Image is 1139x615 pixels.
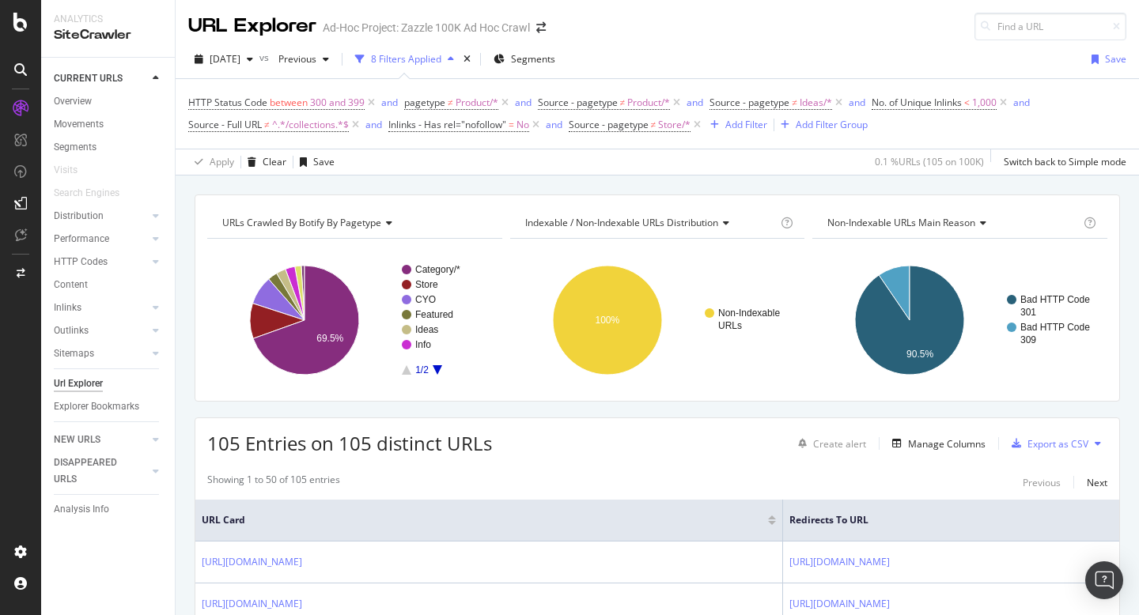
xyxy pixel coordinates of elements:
div: Analysis Info [54,501,109,518]
a: Search Engines [54,185,135,202]
div: URL Explorer [188,13,316,40]
div: and [381,96,398,109]
a: Sitemaps [54,345,148,362]
button: and [515,95,532,110]
span: No. of Unique Inlinks [872,96,962,109]
div: Ad-Hoc Project: Zazzle 100K Ad Hoc Crawl [323,20,530,36]
input: Find a URL [974,13,1126,40]
a: Url Explorer [54,375,164,392]
a: [URL][DOMAIN_NAME] [202,596,302,612]
button: Save [1085,47,1126,72]
h4: Indexable / Non-Indexable URLs Distribution [522,210,778,236]
a: Movements [54,116,164,133]
span: ≠ [651,118,657,131]
button: Manage Columns [886,434,986,453]
span: ≠ [792,96,797,109]
div: and [546,118,562,131]
svg: A chart. [207,251,502,389]
button: Save [293,149,335,175]
span: 300 and 399 [310,92,365,114]
div: times [460,51,474,67]
div: HTTP Codes [54,254,108,270]
text: Ideas [415,324,438,335]
div: Create alert [813,437,866,451]
span: ≠ [620,96,626,109]
div: Add Filter Group [796,118,868,131]
button: Previous [272,47,335,72]
span: ≠ [264,118,270,131]
span: ≠ [448,96,453,109]
text: Featured [415,309,453,320]
a: [URL][DOMAIN_NAME] [789,554,890,570]
text: Category/* [415,264,460,275]
a: Outlinks [54,323,148,339]
span: Source - pagetype [569,118,649,131]
div: Inlinks [54,300,81,316]
span: 105 Entries on 105 distinct URLs [207,430,492,456]
span: Source - pagetype [710,96,789,109]
div: Analytics [54,13,162,26]
text: 309 [1020,334,1036,345]
div: Outlinks [54,323,89,339]
svg: A chart. [510,251,805,389]
div: Search Engines [54,185,119,202]
a: Visits [54,162,93,179]
button: and [546,117,562,132]
div: Manage Columns [908,437,986,451]
span: Segments [511,52,555,66]
div: and [365,118,382,131]
button: and [365,117,382,132]
span: Product/* [456,92,498,114]
a: Analysis Info [54,501,164,518]
div: Showing 1 to 50 of 105 entries [207,473,340,492]
button: Create alert [792,431,866,456]
span: HTTP Status Code [188,96,267,109]
span: 1,000 [972,92,997,114]
div: Save [313,155,335,168]
button: and [687,95,703,110]
text: 100% [595,315,619,326]
span: 2025 Sep. 26th [210,52,240,66]
div: Segments [54,139,96,156]
button: Previous [1023,473,1061,492]
div: 8 Filters Applied [371,52,441,66]
span: Inlinks - Has rel="nofollow" [388,118,506,131]
button: Clear [241,149,286,175]
button: 8 Filters Applied [349,47,460,72]
div: Apply [210,155,234,168]
span: Indexable / Non-Indexable URLs distribution [525,216,718,229]
div: Distribution [54,208,104,224]
text: CYO [415,294,436,305]
text: Bad HTTP Code [1020,294,1090,305]
text: Non-Indexable [718,307,780,319]
div: CURRENT URLS [54,70,123,87]
div: Explorer Bookmarks [54,398,139,415]
div: and [515,96,532,109]
span: Previous [272,52,316,66]
div: Movements [54,116,104,133]
a: [URL][DOMAIN_NAME] [202,554,302,570]
text: Bad HTTP Code [1020,322,1090,333]
a: Performance [54,231,148,247]
div: A chart. [812,251,1107,389]
span: Store/* [658,114,691,136]
button: Segments [487,47,562,72]
div: Save [1105,52,1126,66]
h4: Non-Indexable URLs Main Reason [824,210,1080,236]
div: arrow-right-arrow-left [536,22,546,33]
a: CURRENT URLS [54,70,148,87]
div: NEW URLS [54,432,100,448]
span: between [270,96,308,109]
div: DISAPPEARED URLS [54,455,134,488]
div: and [1013,96,1030,109]
span: ^.*/collections.*$ [272,114,349,136]
a: Content [54,277,164,293]
span: pagetype [404,96,445,109]
a: NEW URLS [54,432,148,448]
div: Switch back to Simple mode [1004,155,1126,168]
button: Switch back to Simple mode [997,149,1126,175]
div: and [849,96,865,109]
button: Apply [188,149,234,175]
button: Add Filter [704,115,767,134]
